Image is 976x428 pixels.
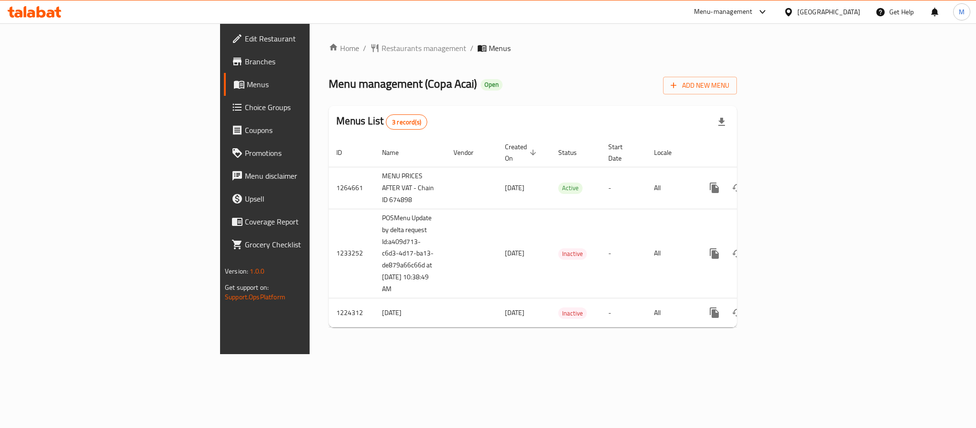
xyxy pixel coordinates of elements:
nav: breadcrumb [329,42,737,54]
button: more [703,176,726,199]
a: Restaurants management [370,42,466,54]
button: more [703,242,726,265]
a: Coverage Report [224,210,383,233]
table: enhanced table [329,138,802,328]
button: Change Status [726,301,749,324]
span: [DATE] [505,306,524,319]
h2: Menus List [336,114,427,130]
span: Branches [245,56,375,67]
span: 1.0.0 [250,265,264,277]
a: Grocery Checklist [224,233,383,256]
a: Choice Groups [224,96,383,119]
div: [GEOGRAPHIC_DATA] [797,7,860,17]
span: Upsell [245,193,375,204]
span: Status [558,147,589,158]
span: Grocery Checklist [245,239,375,250]
span: Choice Groups [245,102,375,113]
span: Vendor [453,147,486,158]
div: Inactive [558,248,587,260]
button: Change Status [726,176,749,199]
span: Restaurants management [382,42,466,54]
div: Open [481,79,503,91]
div: Inactive [558,307,587,319]
td: - [601,298,646,327]
td: POSMenu Update by delta request Id:a409d713-c6d3-4d17-ba13-de879a66c66d at [DATE] 10:38:49 AM [374,209,446,298]
button: more [703,301,726,324]
span: Add New Menu [671,80,729,92]
div: Export file [710,111,733,133]
span: Coupons [245,124,375,136]
th: Actions [695,138,802,167]
span: Active [558,183,583,194]
span: Version: [225,265,248,277]
span: [DATE] [505,247,524,259]
span: Created On [505,141,539,164]
span: ID [336,147,354,158]
span: [DATE] [505,182,524,194]
a: Menus [224,73,383,96]
div: Total records count [386,114,427,130]
td: - [601,209,646,298]
td: MENU PRICES AFTER VAT - Chain ID 674898 [374,167,446,209]
td: [DATE] [374,298,446,327]
a: Menu disclaimer [224,164,383,187]
td: All [646,298,695,327]
a: Edit Restaurant [224,27,383,50]
a: Support.OpsPlatform [225,291,285,303]
span: M [959,7,965,17]
span: Coverage Report [245,216,375,227]
span: Get support on: [225,281,269,294]
span: Inactive [558,308,587,319]
td: All [646,209,695,298]
a: Upsell [224,187,383,210]
td: - [601,167,646,209]
span: Menu management ( Copa Acai ) [329,73,477,94]
div: Menu-management [694,6,753,18]
a: Branches [224,50,383,73]
button: Change Status [726,242,749,265]
span: Promotions [245,147,375,159]
a: Promotions [224,142,383,164]
span: Menus [489,42,511,54]
button: Add New Menu [663,77,737,94]
span: Edit Restaurant [245,33,375,44]
span: Locale [654,147,684,158]
span: Menus [247,79,375,90]
li: / [470,42,473,54]
span: Menu disclaimer [245,170,375,182]
a: Coupons [224,119,383,142]
span: Inactive [558,248,587,259]
span: 3 record(s) [386,118,427,127]
span: Start Date [608,141,635,164]
div: Active [558,183,583,194]
span: Open [481,81,503,89]
span: Name [382,147,411,158]
td: All [646,167,695,209]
